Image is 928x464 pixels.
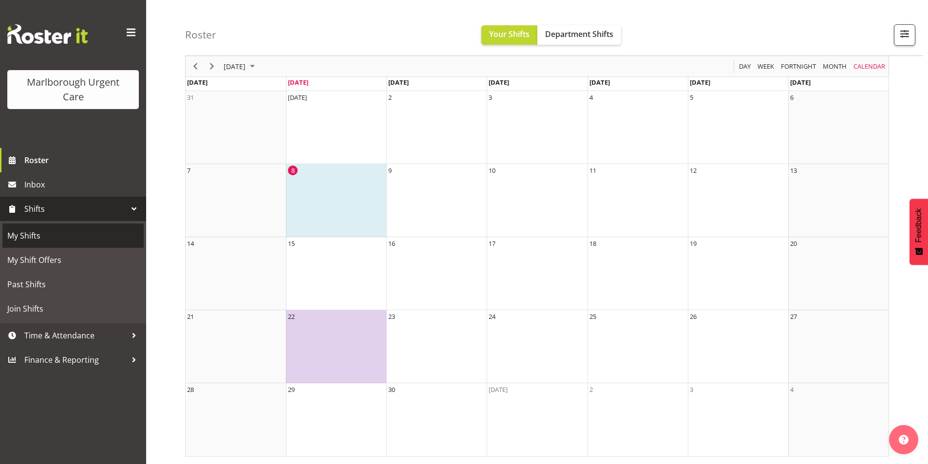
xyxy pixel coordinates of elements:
td: Tuesday, September 16, 2025 [386,237,487,310]
span: [DATE] [790,78,811,87]
td: Friday, September 26, 2025 [688,310,788,383]
td: Sunday, August 31, 2025 [186,91,286,164]
td: Wednesday, September 3, 2025 [487,91,587,164]
span: Department Shifts [545,29,613,39]
span: [DATE] [589,78,610,87]
span: [DATE] [288,78,308,87]
td: Monday, September 15, 2025 [286,237,386,310]
div: 11 [589,166,596,175]
td: Tuesday, September 2, 2025 [386,91,487,164]
div: 20 [790,239,797,248]
td: Thursday, September 18, 2025 [587,237,688,310]
span: Finance & Reporting [24,353,127,367]
div: 28 [187,385,194,394]
td: Monday, September 1, 2025 [286,91,386,164]
span: Roster [24,153,141,167]
button: Timeline Month [821,60,849,73]
td: Saturday, October 4, 2025 [788,383,889,456]
div: 29 [288,385,295,394]
div: 24 [489,312,495,321]
button: Fortnight [779,60,818,73]
td: Saturday, September 6, 2025 [788,91,889,164]
span: Past Shifts [7,277,139,292]
td: Monday, September 22, 2025 [286,310,386,383]
div: 4 [790,385,794,394]
div: of September 2025 [185,54,889,457]
span: calendar [852,60,886,73]
div: 5 [690,93,693,102]
span: Feedback [914,208,923,242]
div: Marlborough Urgent Care [17,75,129,104]
span: Month [822,60,848,73]
span: [DATE] [489,78,509,87]
span: [DATE] [690,78,710,87]
div: [DATE] [489,385,508,394]
div: 16 [388,239,395,248]
h4: Roster [185,29,216,40]
div: 31 [187,93,194,102]
div: 18 [589,239,596,248]
span: Fortnight [780,60,817,73]
button: September 2025 [222,60,259,73]
span: [DATE] [187,78,208,87]
span: Shifts [24,202,127,216]
a: Past Shifts [2,272,144,297]
span: Day [738,60,752,73]
div: 26 [690,312,697,321]
td: Wednesday, September 24, 2025 [487,310,587,383]
td: Wednesday, September 17, 2025 [487,237,587,310]
td: Sunday, September 14, 2025 [186,237,286,310]
table: of September 2025 [186,91,889,456]
div: 10 [489,166,495,175]
span: My Shift Offers [7,253,139,267]
a: My Shift Offers [2,248,144,272]
div: 12 [690,166,697,175]
img: help-xxl-2.png [899,435,909,445]
div: 7 [187,166,190,175]
div: 30 [388,385,395,394]
span: [DATE] [388,78,409,87]
span: Inbox [24,177,141,192]
div: 17 [489,239,495,248]
td: Tuesday, September 23, 2025 [386,310,487,383]
div: 2 [589,385,593,394]
div: 25 [589,312,596,321]
div: Next [204,56,220,76]
td: Friday, October 3, 2025 [688,383,788,456]
div: 14 [187,239,194,248]
td: Saturday, September 13, 2025 [788,164,889,237]
td: Thursday, September 25, 2025 [587,310,688,383]
button: Next [206,60,219,73]
div: 2 [388,93,392,102]
td: Monday, September 29, 2025 [286,383,386,456]
div: 15 [288,239,295,248]
div: 19 [690,239,697,248]
td: Tuesday, September 9, 2025 [386,164,487,237]
span: Week [757,60,775,73]
td: Thursday, September 11, 2025 [587,164,688,237]
span: Your Shifts [489,29,530,39]
button: Timeline Day [738,60,753,73]
div: Previous [187,56,204,76]
div: 8 [288,166,298,175]
td: Friday, September 5, 2025 [688,91,788,164]
td: Monday, September 8, 2025 [286,164,386,237]
td: Thursday, October 2, 2025 [587,383,688,456]
button: Feedback - Show survey [909,199,928,265]
td: Sunday, September 7, 2025 [186,164,286,237]
span: Time & Attendance [24,328,127,343]
span: My Shifts [7,228,139,243]
span: Join Shifts [7,301,139,316]
td: Wednesday, September 10, 2025 [487,164,587,237]
a: Join Shifts [2,297,144,321]
td: Tuesday, September 30, 2025 [386,383,487,456]
button: Department Shifts [537,25,621,45]
div: 6 [790,93,794,102]
div: 4 [589,93,593,102]
div: 3 [690,385,693,394]
td: Sunday, September 28, 2025 [186,383,286,456]
div: 27 [790,312,797,321]
div: 21 [187,312,194,321]
button: Month [852,60,887,73]
button: Your Shifts [481,25,537,45]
